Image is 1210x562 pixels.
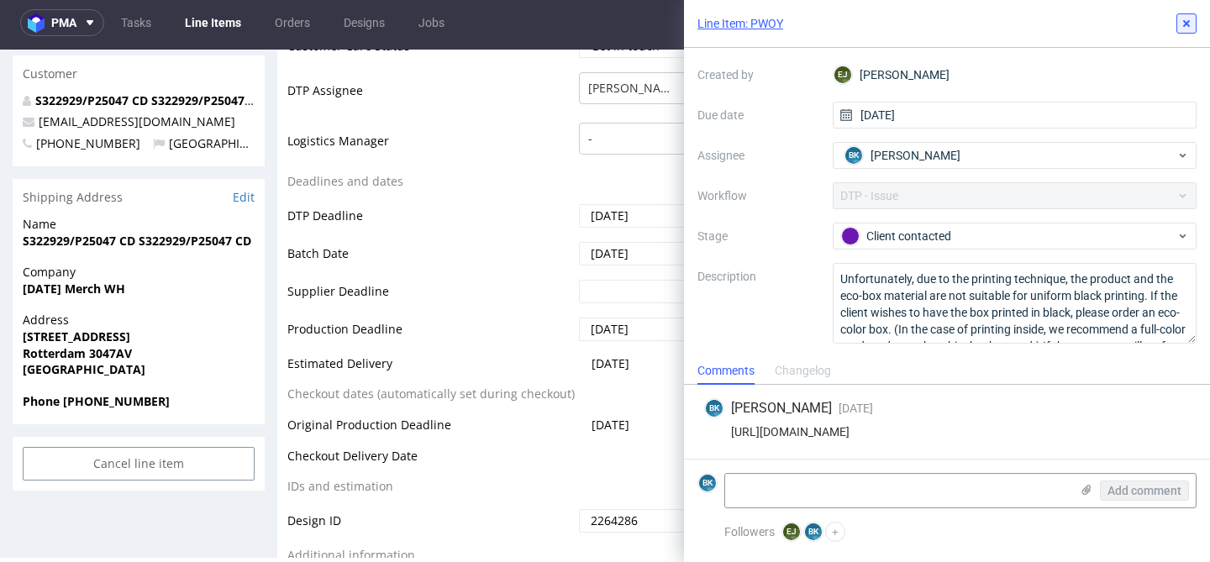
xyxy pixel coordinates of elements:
[265,9,320,36] a: Orders
[783,523,800,540] figcaption: EJ
[13,129,265,166] div: Shipping Address
[287,71,575,122] td: Logistics Manager
[724,525,775,538] span: Followers
[287,153,575,191] td: DTP Deadline
[1165,430,1182,447] figcaption: BK
[697,358,755,385] div: Comments
[592,306,629,322] span: [DATE]
[287,427,575,458] td: IDs and estimation
[23,296,132,312] strong: Rotterdam 3047AV
[287,458,575,496] td: Design ID
[1142,318,1187,342] button: Send
[23,279,130,295] strong: [STREET_ADDRESS]
[287,304,575,335] td: Estimated Delivery
[839,402,873,415] span: [DATE]
[20,9,104,36] button: pma
[706,400,723,417] figcaption: BK
[287,21,575,71] td: DTP Assignee
[287,334,575,365] td: Checkout dates (automatically set during checkout)
[786,419,861,458] div: issue
[760,469,1184,496] input: Type to create new task
[1119,428,1184,449] div: [DATE]
[697,145,819,165] label: Assignee
[287,228,575,266] td: Supplier Deadline
[833,263,1197,344] textarea: Unfortunately, due to the printing technique, the product and the eco-box material are not suitab...
[28,13,51,33] img: logo
[756,391,787,408] span: Tasks
[23,183,251,199] strong: S322929/P25047 CD S322929/P25047 CD
[39,64,235,80] a: [EMAIL_ADDRESS][DOMAIN_NAME]
[233,139,255,156] a: Edit
[697,226,819,246] label: Stage
[851,323,876,335] a: PWOY
[23,344,170,360] strong: Phone [PHONE_NUMBER]
[23,166,255,183] span: Name
[287,191,575,228] td: Batch Date
[871,147,960,164] span: [PERSON_NAME]
[845,147,862,164] figcaption: BK
[786,318,886,341] p: Comment to
[592,367,629,383] span: [DATE]
[287,496,575,527] td: Additional information
[51,17,76,29] span: pma
[756,318,776,338] img: share_image_120x120.png
[704,425,1190,439] div: [URL][DOMAIN_NAME]
[731,399,832,418] span: [PERSON_NAME]
[775,358,831,385] div: Changelog
[23,214,255,231] span: Company
[334,9,395,36] a: Designs
[841,227,1176,245] div: Client contacted
[1152,393,1187,407] a: View all
[787,423,860,437] div: Client contacted
[287,122,575,153] td: Deadlines and dates
[35,43,264,59] a: S322929/P25047 CD S322929/P25047 CD
[697,65,819,85] label: Created by
[833,61,1197,88] div: [PERSON_NAME]
[287,365,575,397] td: Original Production Deadline
[153,86,287,102] span: [GEOGRAPHIC_DATA]
[697,15,783,32] a: Line Item: PWOY
[111,9,161,36] a: Tasks
[23,397,255,431] input: Cancel line item
[287,397,575,428] td: Checkout Delivery Date
[834,66,851,83] figcaption: EJ
[697,186,819,206] label: Workflow
[175,9,251,36] a: Line Items
[23,312,145,328] strong: [GEOGRAPHIC_DATA]
[23,86,140,102] span: [PHONE_NUMBER]
[699,475,716,491] figcaption: BK
[23,231,125,247] strong: [DATE] Merch WH
[287,266,575,304] td: Production Deadline
[23,262,255,279] span: Address
[697,105,819,125] label: Due date
[697,266,819,340] label: Description
[825,522,845,542] button: +
[408,9,455,36] a: Jobs
[13,6,265,43] div: Customer
[805,523,822,540] figcaption: BK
